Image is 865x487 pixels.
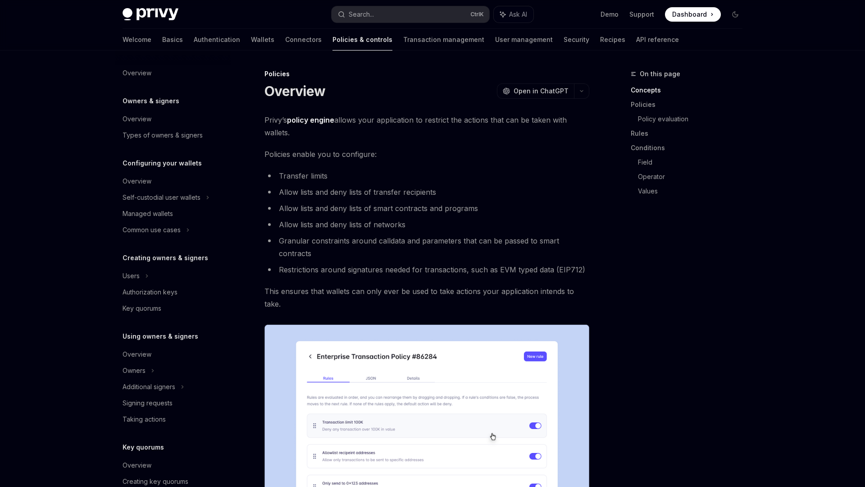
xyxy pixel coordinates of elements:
[495,29,553,51] a: User management
[264,83,325,99] h1: Overview
[115,111,231,127] a: Overview
[123,68,151,78] div: Overview
[123,29,151,51] a: Welcome
[631,141,750,155] a: Conditions
[115,395,231,411] a: Signing requests
[728,7,742,22] button: Toggle dark mode
[115,127,231,143] a: Types of owners & signers
[115,346,231,363] a: Overview
[264,114,589,139] span: Privy’s allows your application to restrict the actions that can be taken with wallets.
[631,126,750,141] a: Rules
[564,29,589,51] a: Security
[264,186,589,198] li: Allow lists and deny lists of transfer recipients
[115,206,231,222] a: Managed wallets
[123,414,166,425] div: Taking actions
[600,29,625,51] a: Recipes
[264,170,589,182] li: Transfer limits
[115,65,231,81] a: Overview
[123,158,202,169] h5: Configuring your wallets
[636,29,679,51] a: API reference
[123,381,175,392] div: Additional signers
[631,97,750,112] a: Policies
[123,192,200,203] div: Self-custodial user wallets
[631,83,750,97] a: Concepts
[115,173,231,189] a: Overview
[672,10,707,19] span: Dashboard
[601,10,619,19] a: Demo
[123,442,164,453] h5: Key quorums
[162,29,183,51] a: Basics
[123,398,173,409] div: Signing requests
[264,263,589,276] li: Restrictions around signatures needed for transactions, such as EVM typed data (EIP712)
[123,225,181,235] div: Common use cases
[123,96,179,106] h5: Owners & signers
[332,29,392,51] a: Policies & controls
[514,87,569,96] span: Open in ChatGPT
[123,349,151,360] div: Overview
[264,69,589,78] div: Policies
[629,10,654,19] a: Support
[287,115,334,124] strong: policy engine
[349,9,374,20] div: Search...
[123,460,151,471] div: Overview
[494,6,533,23] button: Ask AI
[115,457,231,473] a: Overview
[123,303,161,314] div: Key quorums
[264,218,589,231] li: Allow lists and deny lists of networks
[123,176,151,187] div: Overview
[123,271,140,281] div: Users
[470,11,484,18] span: Ctrl K
[123,208,173,219] div: Managed wallets
[123,287,178,298] div: Authorization keys
[123,365,146,376] div: Owners
[251,29,274,51] a: Wallets
[194,29,240,51] a: Authentication
[264,285,589,310] span: This ensures that wallets can only ever be used to take actions your application intends to take.
[638,112,750,126] a: Policy evaluation
[638,155,750,170] a: Field
[123,8,178,21] img: dark logo
[497,83,574,99] button: Open in ChatGPT
[285,29,322,51] a: Connectors
[638,184,750,198] a: Values
[509,10,527,19] span: Ask AI
[123,331,198,342] h5: Using owners & signers
[264,234,589,260] li: Granular constraints around calldata and parameters that can be passed to smart contracts
[123,114,151,124] div: Overview
[264,148,589,161] span: Policies enable you to configure:
[640,69,680,79] span: On this page
[123,253,208,263] h5: Creating owners & signers
[115,411,231,427] a: Taking actions
[332,6,489,23] button: Search...CtrlK
[264,202,589,215] li: Allow lists and deny lists of smart contracts and programs
[638,170,750,184] a: Operator
[115,300,231,317] a: Key quorums
[115,284,231,300] a: Authorization keys
[123,130,203,141] div: Types of owners & signers
[665,7,721,22] a: Dashboard
[403,29,484,51] a: Transaction management
[123,476,188,487] div: Creating key quorums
